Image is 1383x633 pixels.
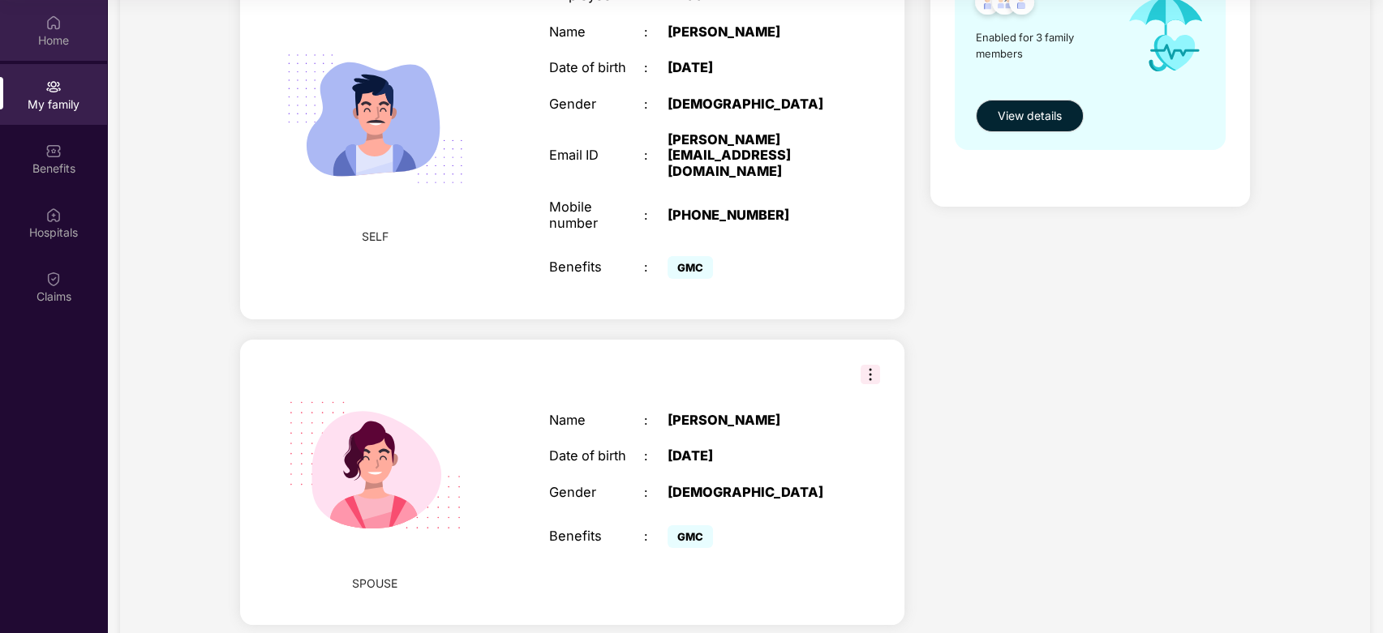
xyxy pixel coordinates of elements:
[861,365,880,384] img: svg+xml;base64,PHN2ZyB3aWR0aD0iMzIiIGhlaWdodD0iMzIiIHZpZXdCb3g9IjAgMCAzMiAzMiIgZmlsbD0ibm9uZSIgeG...
[644,24,668,40] div: :
[644,148,668,163] div: :
[668,24,833,40] div: [PERSON_NAME]
[668,96,833,112] div: [DEMOGRAPHIC_DATA]
[644,485,668,500] div: :
[549,24,643,40] div: Name
[45,207,62,223] img: svg+xml;base64,PHN2ZyBpZD0iSG9zcGl0YWxzIiB4bWxucz0iaHR0cDovL3d3dy53My5vcmcvMjAwMC9zdmciIHdpZHRoPS...
[549,528,643,544] div: Benefits
[549,199,643,231] div: Mobile number
[668,132,833,179] div: [PERSON_NAME][EMAIL_ADDRESS][DOMAIN_NAME]
[644,413,668,428] div: :
[549,60,643,75] div: Date of birth
[549,485,643,500] div: Gender
[668,207,833,223] div: [PHONE_NUMBER]
[644,96,668,112] div: :
[266,356,484,574] img: svg+xml;base64,PHN2ZyB4bWxucz0iaHR0cDovL3d3dy53My5vcmcvMjAwMC9zdmciIHdpZHRoPSIyMjQiIGhlaWdodD0iMT...
[644,207,668,223] div: :
[644,259,668,275] div: :
[549,259,643,275] div: Benefits
[352,575,397,592] span: SPOUSE
[45,79,62,95] img: svg+xml;base64,PHN2ZyB3aWR0aD0iMjAiIGhlaWdodD0iMjAiIHZpZXdCb3g9IjAgMCAyMCAyMCIgZmlsbD0ibm9uZSIgeG...
[549,148,643,163] div: Email ID
[976,100,1084,132] button: View details
[644,528,668,544] div: :
[668,448,833,464] div: [DATE]
[549,413,643,428] div: Name
[549,448,643,464] div: Date of birth
[266,10,484,228] img: svg+xml;base64,PHN2ZyB4bWxucz0iaHR0cDovL3d3dy53My5vcmcvMjAwMC9zdmciIHdpZHRoPSIyMjQiIGhlaWdodD0iMT...
[362,228,389,246] span: SELF
[549,96,643,112] div: Gender
[668,485,833,500] div: [DEMOGRAPHIC_DATA]
[644,60,668,75] div: :
[668,256,713,279] span: GMC
[668,60,833,75] div: [DATE]
[644,448,668,464] div: :
[668,525,713,548] span: GMC
[45,271,62,287] img: svg+xml;base64,PHN2ZyBpZD0iQ2xhaW0iIHhtbG5zPSJodHRwOi8vd3d3LnczLm9yZy8yMDAwL3N2ZyIgd2lkdGg9IjIwIi...
[45,143,62,159] img: svg+xml;base64,PHN2ZyBpZD0iQmVuZWZpdHMiIHhtbG5zPSJodHRwOi8vd3d3LnczLm9yZy8yMDAwL3N2ZyIgd2lkdGg9Ij...
[668,413,833,428] div: [PERSON_NAME]
[45,15,62,31] img: svg+xml;base64,PHN2ZyBpZD0iSG9tZSIgeG1sbnM9Imh0dHA6Ly93d3cudzMub3JnLzIwMDAvc3ZnIiB3aWR0aD0iMjAiIG...
[998,107,1062,125] span: View details
[976,29,1110,62] span: Enabled for 3 family members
